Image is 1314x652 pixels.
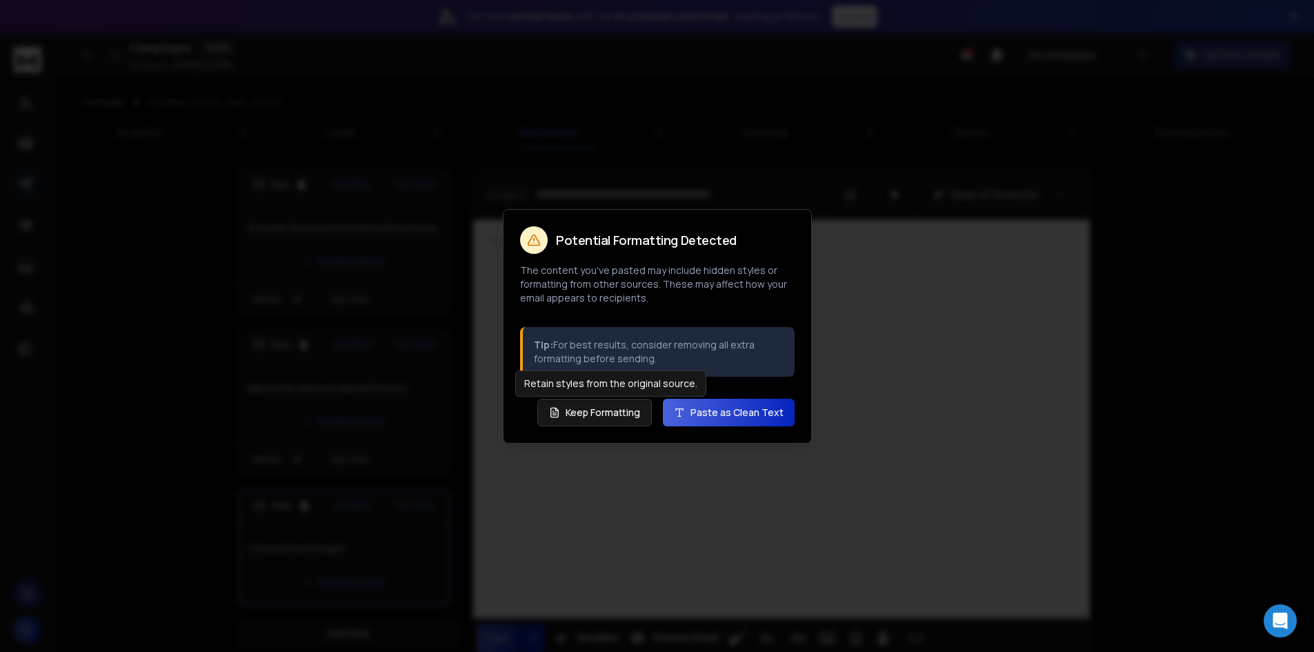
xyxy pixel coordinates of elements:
[520,264,795,305] p: The content you've pasted may include hidden styles or formatting from other sources. These may a...
[537,399,652,426] button: Keep Formatting
[515,371,706,397] div: Retain styles from the original source.
[534,338,553,351] strong: Tip:
[556,234,737,246] h2: Potential Formatting Detected
[1264,604,1297,638] div: Open Intercom Messenger
[663,399,795,426] button: Paste as Clean Text
[534,338,784,366] p: For best results, consider removing all extra formatting before sending.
